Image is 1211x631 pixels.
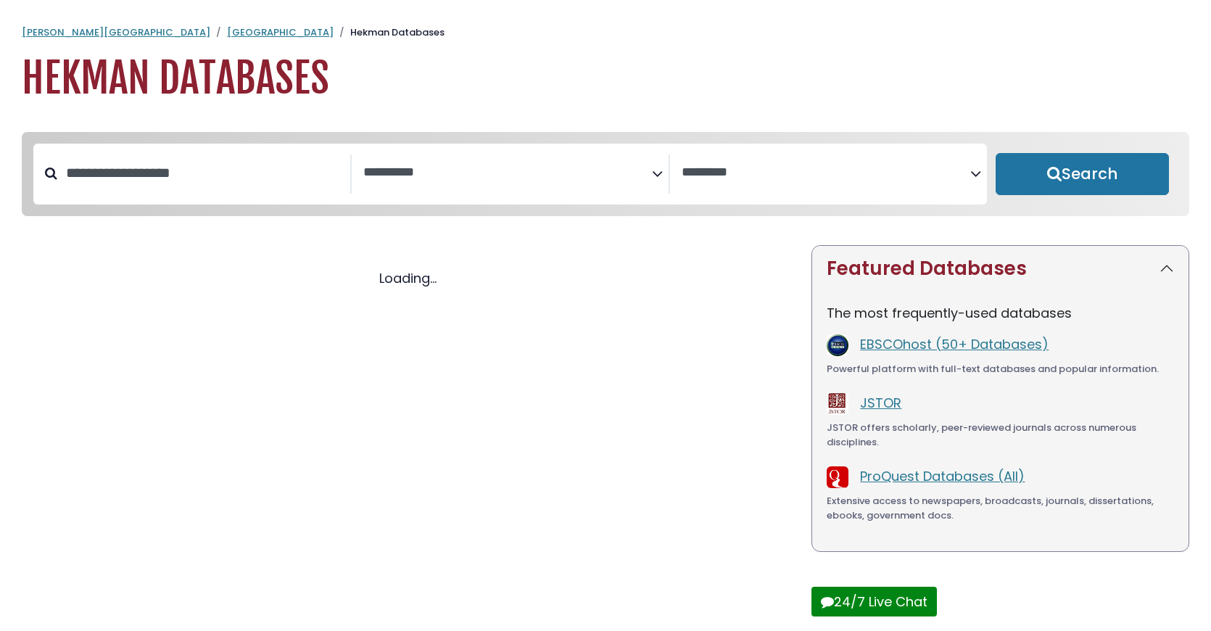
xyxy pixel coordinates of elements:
[363,165,652,181] textarea: Search
[57,161,350,185] input: Search database by title or keyword
[860,394,901,412] a: JSTOR
[22,54,1189,103] h1: Hekman Databases
[22,25,210,39] a: [PERSON_NAME][GEOGRAPHIC_DATA]
[827,303,1174,323] p: The most frequently-used databases
[996,153,1169,195] button: Submit for Search Results
[227,25,334,39] a: [GEOGRAPHIC_DATA]
[22,268,794,288] div: Loading...
[682,165,970,181] textarea: Search
[22,25,1189,40] nav: breadcrumb
[827,362,1174,376] div: Powerful platform with full-text databases and popular information.
[827,494,1174,522] div: Extensive access to newspapers, broadcasts, journals, dissertations, ebooks, government docs.
[827,421,1174,449] div: JSTOR offers scholarly, peer-reviewed journals across numerous disciplines.
[860,335,1049,353] a: EBSCOhost (50+ Databases)
[334,25,445,40] li: Hekman Databases
[811,587,937,616] button: 24/7 Live Chat
[812,246,1189,292] button: Featured Databases
[22,132,1189,216] nav: Search filters
[860,467,1025,485] a: ProQuest Databases (All)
